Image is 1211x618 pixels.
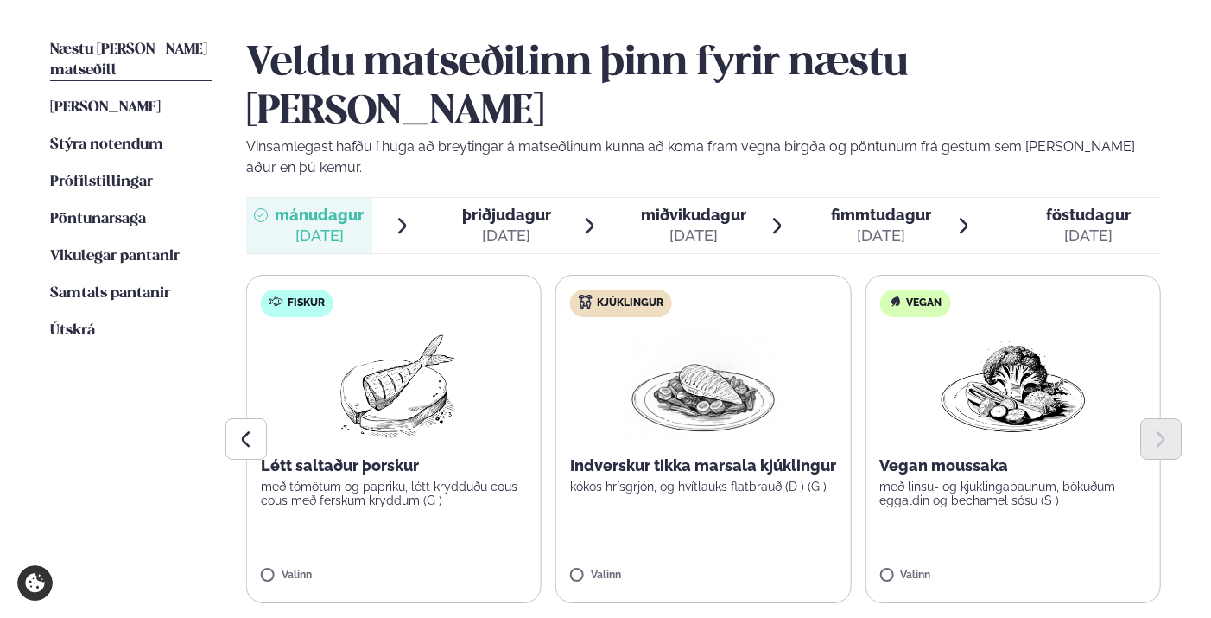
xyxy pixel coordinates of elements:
[627,331,779,442] img: Chicken-breast.png
[50,137,163,152] span: Stýra notendum
[261,480,527,507] p: með tómötum og papriku, létt krydduðu cous cous með ferskum kryddum (G )
[50,284,170,304] a: Samtals pantanir
[261,456,527,476] p: Létt saltaður þorskur
[50,286,170,301] span: Samtals pantanir
[641,206,746,224] span: miðvikudagur
[906,296,942,310] span: Vegan
[50,42,207,78] span: Næstu [PERSON_NAME] matseðill
[462,206,551,224] span: þriðjudagur
[50,175,153,189] span: Prófílstillingar
[318,331,471,442] img: Fish.png
[1140,418,1182,460] button: Next slide
[1046,226,1131,246] div: [DATE]
[269,295,283,309] img: fish.svg
[50,249,180,264] span: Vikulegar pantanir
[570,456,836,476] p: Indverskur tikka marsala kjúklingur
[937,331,1089,442] img: Vegan.png
[50,246,180,267] a: Vikulegar pantanir
[288,296,325,310] span: Fiskur
[50,323,95,338] span: Útskrá
[462,226,551,246] div: [DATE]
[50,172,153,193] a: Prófílstillingar
[570,480,836,494] p: kókos hrísgrjón, og hvítlauks flatbrauð (D ) (G )
[50,321,95,341] a: Útskrá
[888,295,902,309] img: Vegan.svg
[831,226,931,246] div: [DATE]
[50,135,163,156] a: Stýra notendum
[1046,206,1131,224] span: föstudagur
[879,480,1145,507] p: með linsu- og kjúklingabaunum, bökuðum eggaldin og bechamel sósu (S )
[641,226,746,246] div: [DATE]
[50,98,161,118] a: [PERSON_NAME]
[275,206,364,224] span: mánudagur
[50,212,146,226] span: Pöntunarsaga
[246,137,1162,178] p: Vinsamlegast hafðu í huga að breytingar á matseðlinum kunna að koma fram vegna birgða og pöntunum...
[831,206,931,224] span: fimmtudagur
[879,456,1145,476] p: Vegan moussaka
[246,40,1162,137] h2: Veldu matseðilinn þinn fyrir næstu [PERSON_NAME]
[225,418,267,460] button: Previous slide
[579,295,593,309] img: chicken.svg
[50,100,161,115] span: [PERSON_NAME]
[275,226,364,246] div: [DATE]
[50,209,146,230] a: Pöntunarsaga
[50,40,212,81] a: Næstu [PERSON_NAME] matseðill
[17,565,53,601] a: Cookie settings
[597,296,663,310] span: Kjúklingur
